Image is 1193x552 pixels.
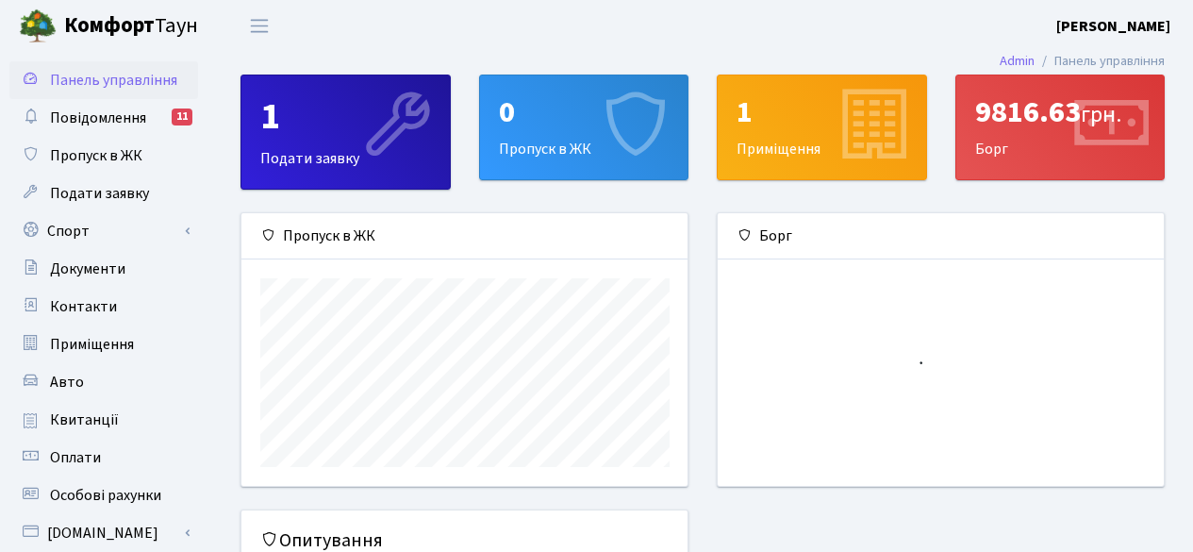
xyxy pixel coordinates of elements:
[64,10,155,41] b: Комфорт
[50,145,142,166] span: Пропуск в ЖК
[240,75,451,190] a: 1Подати заявку
[479,75,689,180] a: 0Пропуск в ЖК
[50,372,84,393] span: Авто
[9,477,198,514] a: Особові рахунки
[50,183,149,204] span: Подати заявку
[9,514,198,552] a: [DOMAIN_NAME]
[9,326,198,363] a: Приміщення
[241,213,688,259] div: Пропуск в ЖК
[64,10,198,42] span: Таун
[260,529,669,552] h5: Опитування
[1035,51,1165,72] li: Панель управління
[499,94,670,130] div: 0
[9,61,198,99] a: Панель управління
[1056,16,1170,37] b: [PERSON_NAME]
[717,75,927,180] a: 1Приміщення
[50,296,117,317] span: Контакти
[50,108,146,128] span: Повідомлення
[975,94,1146,130] div: 9816.63
[9,439,198,477] a: Оплати
[9,212,198,250] a: Спорт
[480,75,688,179] div: Пропуск в ЖК
[50,334,134,355] span: Приміщення
[9,288,198,326] a: Контакти
[50,259,125,279] span: Документи
[9,250,198,288] a: Документи
[9,175,198,212] a: Подати заявку
[718,213,1164,259] div: Борг
[971,42,1193,81] nav: breadcrumb
[260,94,431,140] div: 1
[956,75,1165,179] div: Борг
[50,410,119,430] span: Квитанції
[1000,51,1035,71] a: Admin
[241,75,450,189] div: Подати заявку
[19,8,57,45] img: logo.png
[9,99,198,137] a: Повідомлення11
[50,70,177,91] span: Панель управління
[718,75,926,179] div: Приміщення
[9,401,198,439] a: Квитанції
[9,363,198,401] a: Авто
[172,109,192,125] div: 11
[50,447,101,468] span: Оплати
[9,137,198,175] a: Пропуск в ЖК
[50,485,161,506] span: Особові рахунки
[737,94,907,130] div: 1
[236,10,283,42] button: Переключити навігацію
[1056,15,1170,38] a: [PERSON_NAME]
